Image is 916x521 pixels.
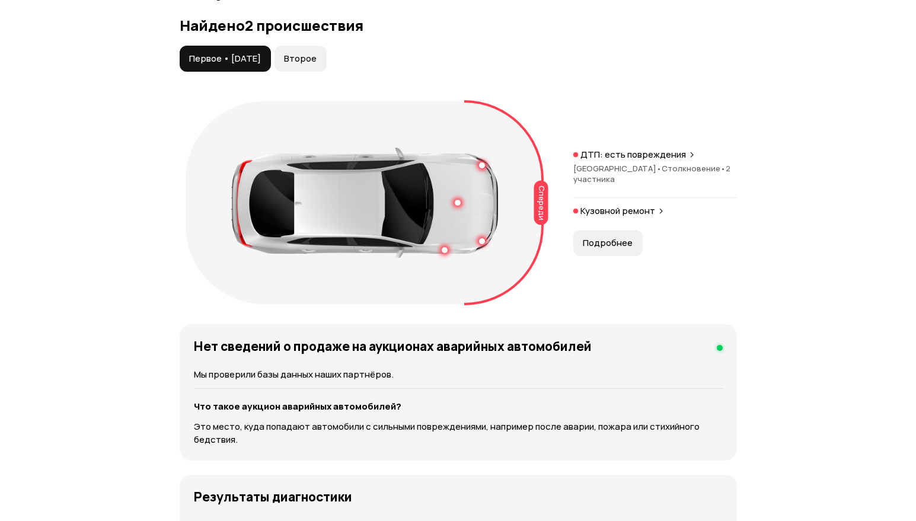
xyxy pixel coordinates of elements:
[194,338,592,354] h4: Нет сведений о продаже на аукционах аварийных автомобилей
[573,163,730,184] span: 2 участника
[720,163,726,174] span: •
[534,180,548,225] div: Спереди
[284,53,317,65] span: Второе
[573,230,643,256] button: Подробнее
[194,368,723,381] p: Мы проверили базы данных наших партнёров.
[194,489,352,504] h4: Результаты диагностики
[275,46,327,72] button: Второе
[580,149,686,161] p: ДТП: есть повреждения
[180,46,271,72] button: Первое • [DATE]
[194,400,401,413] strong: Что такое аукцион аварийных автомобилей?
[662,163,726,174] span: Столкновение
[573,163,662,174] span: [GEOGRAPHIC_DATA]
[189,53,261,65] span: Первое • [DATE]
[180,17,737,34] h3: Найдено 2 происшествия
[580,205,655,217] p: Кузовной ремонт
[656,163,662,174] span: •
[583,237,633,249] span: Подробнее
[194,420,723,446] p: Это место, куда попадают автомобили с сильными повреждениями, например после аварии, пожара или с...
